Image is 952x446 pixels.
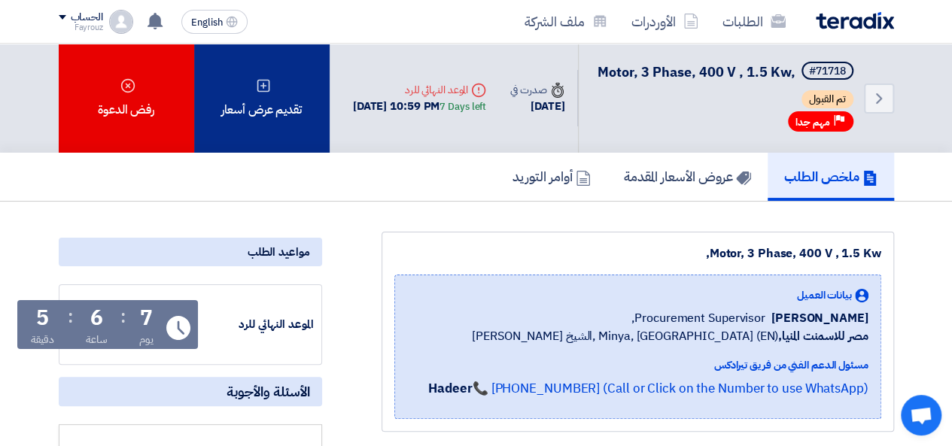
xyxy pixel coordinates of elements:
div: : [120,303,126,330]
img: profile_test.png [109,10,133,34]
button: English [181,10,248,34]
a: عروض الأسعار المقدمة [607,153,768,201]
span: English [191,17,223,28]
span: الأسئلة والأجوبة [227,383,310,400]
h5: ملخص الطلب [784,168,877,185]
span: [PERSON_NAME] [771,309,868,327]
strong: Hadeer [428,379,472,398]
div: رفض الدعوة [59,44,194,153]
div: الموعد النهائي للرد [353,82,486,98]
a: ملخص الطلب [768,153,894,201]
div: Motor, 3 Phase, 400 V , 1.5 Kw, [394,244,881,262]
b: مصر للاسمنت المنيا, [778,327,868,345]
span: Motor, 3 Phase, 400 V , 1.5 Kw, [598,62,795,82]
div: 7 [140,308,153,329]
div: 5 [36,308,49,329]
a: الأوردرات [619,4,710,39]
a: أوامر التوريد [496,153,607,201]
div: [DATE] [510,98,564,115]
h5: Motor, 3 Phase, 400 V , 1.5 Kw, [598,62,856,83]
span: مهم جدا [795,115,830,129]
div: 7 Days left [440,99,486,114]
div: الحساب [71,11,103,24]
div: يوم [139,332,154,347]
span: Procurement Supervisor, [631,309,765,327]
span: تم القبول [801,90,853,108]
div: مواعيد الطلب [59,238,322,266]
div: Open chat [901,395,941,435]
span: Minya, [GEOGRAPHIC_DATA] (EN) ,الشيخ [PERSON_NAME] [472,327,868,345]
img: Teradix logo [816,12,894,29]
div: مسئول الدعم الفني من فريق تيرادكس [428,357,868,373]
a: 📞 [PHONE_NUMBER] (Call or Click on the Number to use WhatsApp) [473,379,868,398]
div: دقيقة [31,332,54,347]
span: بيانات العميل [797,287,852,303]
h5: عروض الأسعار المقدمة [624,168,751,185]
div: 6 [90,308,103,329]
div: الموعد النهائي للرد [201,316,314,333]
h5: أوامر التوريد [512,168,591,185]
div: [DATE] 10:59 PM [353,98,486,115]
a: ملف الشركة [512,4,619,39]
div: ساعة [86,332,108,347]
div: Fayrouz [59,23,103,32]
div: صدرت في [510,82,564,98]
div: تقديم عرض أسعار [194,44,330,153]
div: #71718 [809,66,846,77]
div: : [68,303,73,330]
a: الطلبات [710,4,798,39]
